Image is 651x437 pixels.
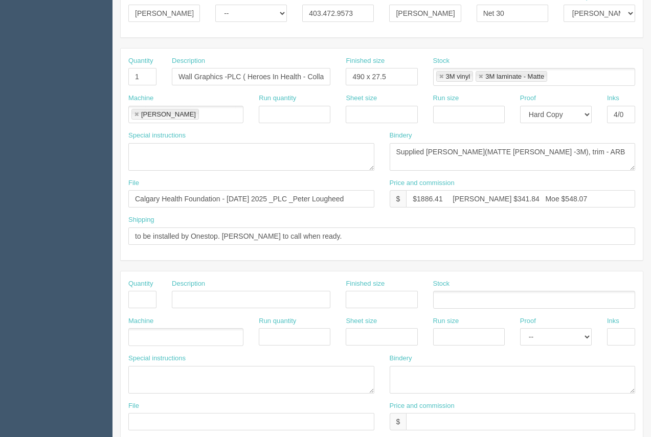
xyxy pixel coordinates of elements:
div: 3M vinyl [446,73,470,80]
label: Sheet size [346,316,377,326]
label: Special instructions [128,131,186,141]
label: Stock [433,56,450,66]
label: Description [172,279,205,289]
label: Run size [433,94,459,103]
label: Inks [607,316,619,326]
label: Machine [128,94,153,103]
label: Price and commission [390,178,455,188]
label: Proof [520,316,536,326]
label: Bindery [390,354,412,363]
label: Inks [607,94,619,103]
label: Machine [128,316,153,326]
label: Special instructions [128,354,186,363]
label: File [128,178,139,188]
label: Finished size [346,279,385,289]
label: File [128,401,139,411]
label: Finished size [346,56,385,66]
label: Quantity [128,279,153,289]
div: [PERSON_NAME] [141,111,196,118]
label: Run size [433,316,459,326]
label: Shipping [128,215,154,225]
div: $ [390,190,407,208]
label: Sheet size [346,94,377,103]
label: Description [172,56,205,66]
label: Run quantity [259,94,296,103]
label: Stock [433,279,450,289]
label: Price and commission [390,401,455,411]
label: Quantity [128,56,153,66]
label: Proof [520,94,536,103]
div: 3M laminate - Matte [485,73,544,80]
label: Bindery [390,131,412,141]
textarea: Supplied [PERSON_NAME](MATTE [PERSON_NAME] -3M), trim - ARB [390,143,636,171]
div: $ [390,413,407,430]
label: Run quantity [259,316,296,326]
